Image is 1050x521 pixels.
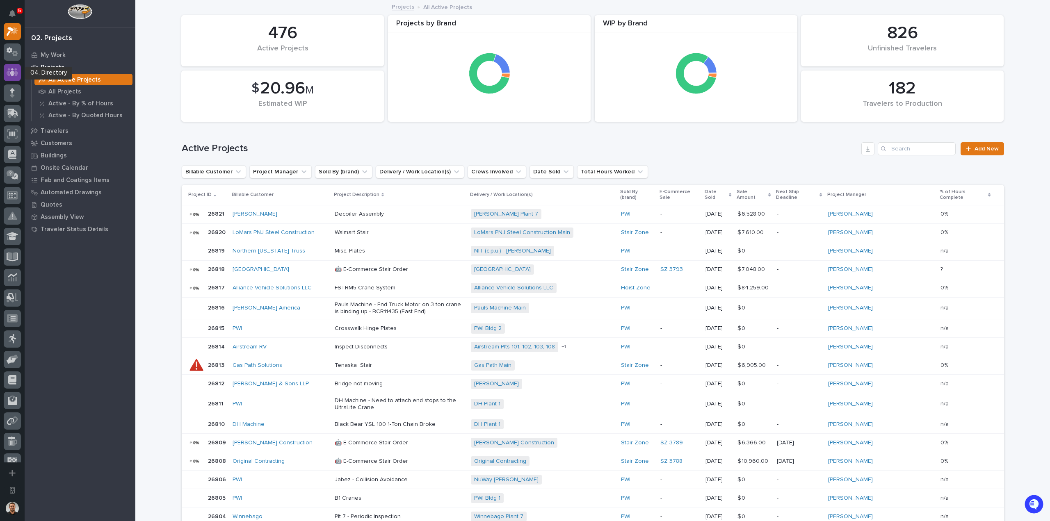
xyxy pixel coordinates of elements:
[621,305,630,312] a: PWI
[777,380,822,387] p: -
[41,201,62,209] p: Quotes
[474,344,555,350] a: Airstream Plts 101, 102, 103, 108
[961,142,1004,155] a: Add New
[737,303,747,312] p: $ 0
[4,482,21,499] button: Open workspace settings
[82,152,99,158] span: Pylon
[940,475,950,483] p: n/a
[68,4,92,19] img: Workspace Logo
[335,362,465,369] p: Tenaska Stair
[815,23,990,43] div: 826
[260,80,305,97] span: 20.96
[705,248,731,255] p: [DATE]
[660,495,699,502] p: -
[208,360,226,369] p: 26813
[660,187,700,202] p: E-Commerce Sale
[940,303,950,312] p: n/a
[828,229,873,236] a: [PERSON_NAME]
[41,164,88,172] p: Onsite Calendar
[58,152,99,158] a: Powered byPylon
[621,266,649,273] a: Stair Zone
[940,419,950,428] p: n/a
[777,344,822,350] p: -
[233,325,242,332] a: PWI
[32,109,135,121] a: Active - By Quoted Hours
[940,399,950,407] p: n/a
[25,211,135,223] a: Assembly View
[182,242,1004,260] tr: 2681926819 Northern [US_STATE] Truss Misc. PlatesNIT (c.p.u.) - [PERSON_NAME] PWI -[DATE]$ 0$ 0 -...
[25,162,135,174] a: Onsite Calendar
[4,5,21,22] button: Notifications
[21,66,135,75] input: Clear
[25,223,135,235] a: Traveler Status Details
[233,362,282,369] a: Gas Path Solutions
[705,229,731,236] p: [DATE]
[595,19,797,33] div: WIP by Brand
[4,500,21,517] button: users-avatar
[577,165,648,178] button: Total Hours Worked
[828,439,873,446] a: [PERSON_NAME]
[208,228,227,236] p: 26820
[25,149,135,162] a: Buildings
[828,513,873,520] a: [PERSON_NAME]
[660,513,699,520] p: -
[335,495,465,502] p: B1 Cranes
[335,211,465,218] p: Decoiler Assembly
[660,229,699,236] p: -
[32,86,135,97] a: All Projects
[737,246,747,255] p: $ 0
[737,228,765,236] p: $ 7,610.00
[660,248,699,255] p: -
[621,325,630,332] a: PWI
[232,190,274,199] p: Billable Customer
[208,209,226,218] p: 26821
[208,419,226,428] p: 26810
[621,421,630,428] a: PWI
[474,229,570,236] a: LoMars PNJ Steel Construction Main
[940,512,950,520] p: n/a
[777,211,822,218] p: -
[233,380,309,387] a: [PERSON_NAME] & Sons LLP
[776,187,818,202] p: Next Ship Deadline
[208,493,227,502] p: 26805
[208,456,228,465] p: 26808
[660,400,699,407] p: -
[335,397,465,411] p: DH Machine - Need to attach end stops to the UltraLite Crane
[878,142,956,155] input: Search
[705,266,731,273] p: [DATE]
[660,211,699,218] p: -
[233,344,267,350] a: Airstream RV
[940,323,950,332] p: n/a
[828,248,873,255] a: [PERSON_NAME]
[705,439,731,446] p: [DATE]
[474,211,538,218] a: [PERSON_NAME] Plant 7
[777,513,822,520] p: -
[474,439,554,446] a: [PERSON_NAME] Construction
[660,325,699,332] p: -
[940,438,950,446] p: 0%
[474,476,539,483] a: NuWay [PERSON_NAME]
[470,190,533,199] p: Delivery / Work Location(s)
[139,94,149,104] button: Start new chat
[48,76,101,84] p: All Active Projects
[188,190,212,199] p: Project ID
[705,495,731,502] p: [DATE]
[208,399,225,407] p: 26811
[208,475,228,483] p: 26806
[828,211,873,218] a: [PERSON_NAME]
[8,8,25,25] img: Stacker
[233,439,313,446] a: [PERSON_NAME] Construction
[705,344,731,350] p: [DATE]
[474,380,519,387] a: [PERSON_NAME]
[777,421,822,428] p: -
[474,266,531,273] a: [GEOGRAPHIC_DATA]
[48,112,123,119] p: Active - By Quoted Hours
[195,23,370,43] div: 476
[777,305,822,312] p: -
[182,297,1004,319] tr: 2681626816 [PERSON_NAME] America Pauls Machine - End Truck Motor on 3 ton crane is binding up - B...
[705,513,731,520] p: [DATE]
[182,489,1004,507] tr: 2680526805 PWI B1 CranesPWI Bldg 1 PWI -[DATE]$ 0$ 0 -[PERSON_NAME] n/an/a
[41,177,110,184] p: Fab and Coatings Items
[208,512,228,520] p: 26804
[335,248,465,255] p: Misc. Plates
